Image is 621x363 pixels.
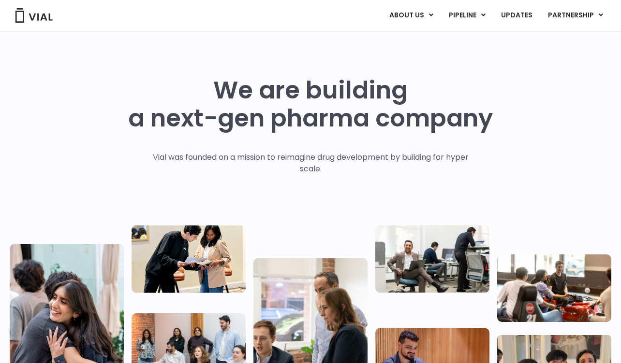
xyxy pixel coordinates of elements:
a: PARTNERSHIPMenu Toggle [540,7,611,24]
img: Three people working in an office [375,225,489,293]
p: Vial was founded on a mission to reimagine drug development by building for hyper scale. [143,152,479,175]
h1: We are building a next-gen pharma company [128,76,493,132]
a: ABOUT USMenu Toggle [382,7,441,24]
img: Vial Logo [15,8,53,23]
a: UPDATES [493,7,540,24]
a: PIPELINEMenu Toggle [441,7,493,24]
img: Group of people playing whirlyball [497,254,611,322]
img: Two people looking at a paper talking. [132,225,246,293]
